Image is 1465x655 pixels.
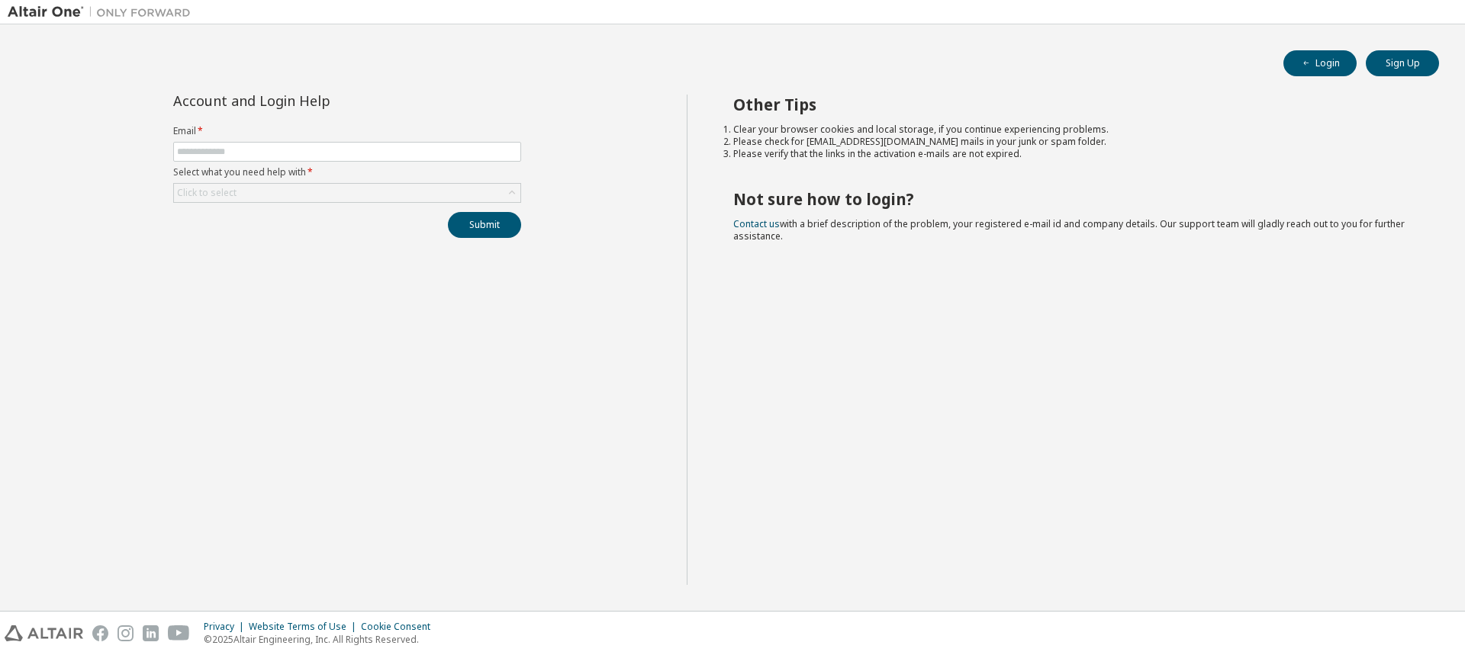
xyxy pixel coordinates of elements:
img: Altair One [8,5,198,20]
p: © 2025 Altair Engineering, Inc. All Rights Reserved. [204,633,439,646]
div: Cookie Consent [361,621,439,633]
div: Privacy [204,621,249,633]
label: Email [173,125,521,137]
img: facebook.svg [92,625,108,641]
li: Clear your browser cookies and local storage, if you continue experiencing problems. [733,124,1412,136]
label: Select what you need help with [173,166,521,178]
img: instagram.svg [118,625,134,641]
div: Click to select [177,187,237,199]
img: altair_logo.svg [5,625,83,641]
li: Please check for [EMAIL_ADDRESS][DOMAIN_NAME] mails in your junk or spam folder. [733,136,1412,148]
div: Website Terms of Use [249,621,361,633]
button: Sign Up [1366,50,1439,76]
div: Click to select [174,184,520,202]
li: Please verify that the links in the activation e-mails are not expired. [733,148,1412,160]
div: Account and Login Help [173,95,452,107]
h2: Not sure how to login? [733,189,1412,209]
a: Contact us [733,217,780,230]
h2: Other Tips [733,95,1412,114]
button: Submit [448,212,521,238]
img: youtube.svg [168,625,190,641]
img: linkedin.svg [143,625,159,641]
button: Login [1283,50,1357,76]
span: with a brief description of the problem, your registered e-mail id and company details. Our suppo... [733,217,1405,242]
